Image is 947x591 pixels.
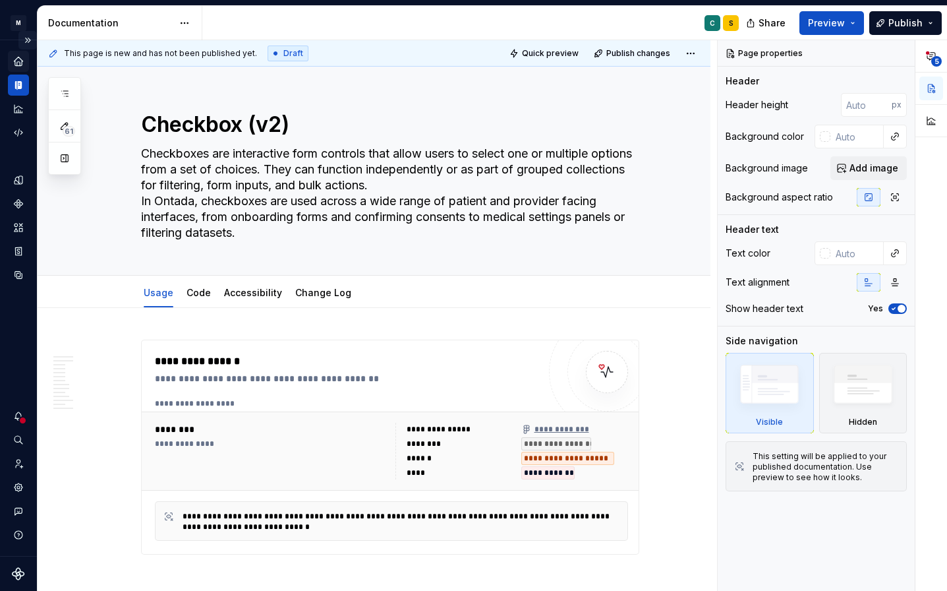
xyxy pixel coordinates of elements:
div: Text color [726,247,770,260]
div: Header height [726,98,788,111]
button: Publish changes [590,44,676,63]
a: Accessibility [224,287,282,298]
div: Show header text [726,302,803,315]
span: Quick preview [522,48,579,59]
a: Components [8,193,29,214]
button: Expand sidebar [18,31,37,49]
p: px [892,100,902,110]
div: Header text [726,223,779,236]
span: This page is new and has not been published yet. [64,48,257,59]
span: 61 [63,126,75,137]
div: Background color [726,130,804,143]
span: Add image [849,162,898,175]
button: Search ⌘K [8,429,29,451]
a: Assets [8,217,29,238]
textarea: Checkboxes are interactive form controls that allow users to select one or multiple options from ... [138,143,637,243]
a: Design tokens [8,170,29,191]
a: Data sources [8,264,29,286]
input: Auto [830,125,884,148]
a: Storybook stories [8,241,29,262]
a: Home [8,51,29,72]
div: Visible [726,353,814,433]
a: Change Log [295,287,351,298]
a: Analytics [8,98,29,119]
div: Change Log [290,278,357,306]
span: Share [759,16,786,30]
input: Auto [830,241,884,265]
button: Add image [830,156,907,180]
a: Code automation [8,122,29,143]
button: Notifications [8,406,29,427]
div: Background aspect ratio [726,191,833,204]
button: Publish [869,11,942,35]
button: Quick preview [505,44,585,63]
a: Documentation [8,75,29,96]
div: Documentation [48,16,173,30]
div: Accessibility [219,278,287,306]
svg: Supernova Logo [12,567,25,580]
span: Draft [283,48,303,59]
div: Usage [138,278,179,306]
a: Settings [8,477,29,498]
div: C [710,18,715,28]
button: Contact support [8,501,29,522]
a: Code [187,287,211,298]
label: Yes [868,303,883,314]
div: Visible [756,417,783,427]
div: Hidden [849,417,877,427]
a: Invite team [8,453,29,474]
span: Publish changes [606,48,670,59]
button: M [3,9,34,37]
div: S [729,18,733,28]
span: 5 [931,56,942,67]
div: Side navigation [726,334,798,348]
input: Auto [841,93,892,117]
div: Text alignment [726,276,789,289]
div: Header [726,75,759,88]
button: Share [739,11,794,35]
textarea: Checkbox (v2) [138,109,637,140]
div: Hidden [819,353,907,433]
button: Preview [799,11,864,35]
div: Background image [726,162,808,175]
div: This setting will be applied to your published documentation. Use preview to see how it looks. [753,451,898,483]
div: Code [181,278,216,306]
span: Publish [888,16,923,30]
a: Usage [144,287,173,298]
span: Preview [808,16,845,30]
div: M [11,15,26,31]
